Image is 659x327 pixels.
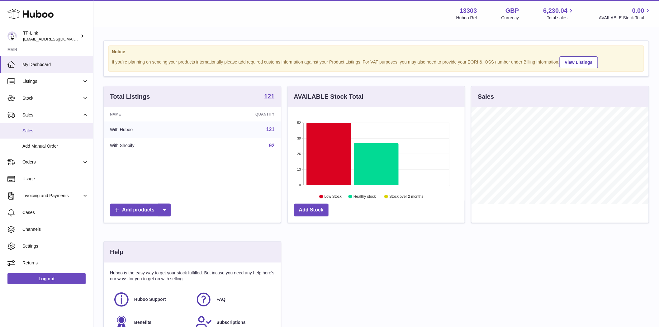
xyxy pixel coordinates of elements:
text: 0 [299,183,301,187]
a: 92 [269,143,275,148]
span: Sales [22,112,82,118]
strong: GBP [505,7,519,15]
a: 6,230.04 Total sales [543,7,575,21]
span: Cases [22,210,88,216]
h3: Total Listings [110,92,150,101]
div: Currency [501,15,519,21]
div: If you're planning on sending your products internationally please add required customs informati... [112,55,641,68]
span: Huboo Support [134,296,166,302]
text: 39 [297,136,301,140]
span: Add Manual Order [22,143,88,149]
span: My Dashboard [22,62,88,68]
text: 52 [297,121,301,125]
strong: Notice [112,49,641,55]
text: Low Stock [325,195,342,199]
span: Subscriptions [216,320,245,325]
p: Huboo is the easy way to get your stock fulfilled. But incase you need any help here's our ways f... [110,270,275,282]
text: 13 [297,168,301,171]
span: FAQ [216,296,225,302]
span: Usage [22,176,88,182]
span: Stock [22,95,82,101]
h3: Help [110,248,123,256]
span: Orders [22,159,82,165]
span: Total sales [547,15,575,21]
span: Channels [22,226,88,232]
span: Returns [22,260,88,266]
strong: 121 [264,93,274,99]
h3: Sales [478,92,494,101]
td: With Shopify [104,138,199,154]
a: Add products [110,204,171,216]
span: Invoicing and Payments [22,193,82,199]
a: Huboo Support [113,291,189,308]
th: Name [104,107,199,121]
a: 0.00 AVAILABLE Stock Total [599,7,652,21]
div: Huboo Ref [456,15,477,21]
a: 121 [264,93,274,101]
span: Sales [22,128,88,134]
span: Settings [22,243,88,249]
span: [EMAIL_ADDRESS][DOMAIN_NAME] [23,36,92,41]
text: Stock over 2 months [389,195,423,199]
td: With Huboo [104,121,199,138]
span: Benefits [134,320,151,325]
span: Listings [22,78,82,84]
img: internalAdmin-13303@internal.huboo.com [7,31,17,41]
th: Quantity [199,107,281,121]
text: Healthy stock [353,195,376,199]
span: AVAILABLE Stock Total [599,15,652,21]
a: 121 [266,127,275,132]
text: 26 [297,152,301,156]
span: 0.00 [632,7,644,15]
a: FAQ [195,291,271,308]
a: View Listings [560,56,598,68]
h3: AVAILABLE Stock Total [294,92,363,101]
strong: 13303 [460,7,477,15]
a: Log out [7,273,86,284]
a: Add Stock [294,204,329,216]
div: TP-Link [23,30,79,42]
span: 6,230.04 [543,7,568,15]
